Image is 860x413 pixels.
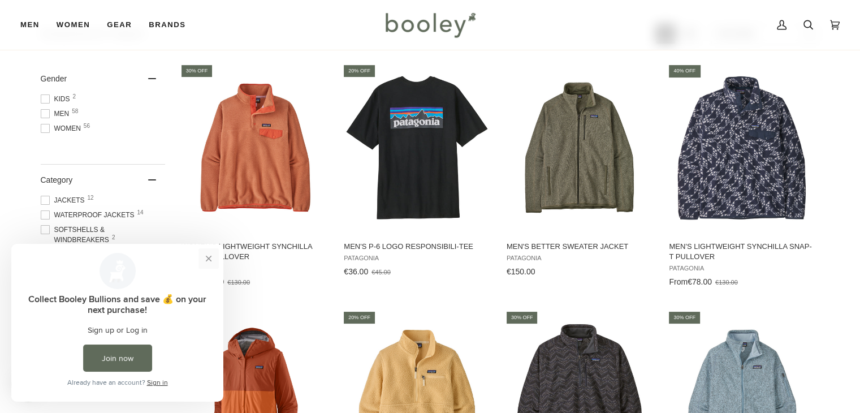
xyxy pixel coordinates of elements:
span: Men [20,19,40,31]
span: Men [41,109,73,119]
img: Patagonia Women's Light Weight Synchilla Snap-T Pullover Sienna Clay - Booley Galway [180,73,330,223]
span: From [669,277,688,286]
span: Women [57,19,90,31]
span: Gear [107,19,132,31]
span: Men's P-6 Logo Responsibili-Tee [344,242,490,252]
a: Men's Better Sweater Jacket [505,63,655,281]
span: Women [41,123,84,134]
span: 58 [72,109,78,114]
img: Patagonia Men's Better Sweater Jacket River Rock Green - Booley Galway [505,73,655,223]
span: €130.00 [715,279,738,286]
span: Patagonia [181,265,328,272]
span: €130.00 [227,279,250,286]
div: 20% off [344,312,375,324]
span: €36.00 [344,267,368,276]
span: Men's Better Sweater Jacket [507,242,653,252]
span: Patagonia [507,255,653,262]
img: Patagonia Men's P-6 Logo Responsibili-Tee Black - Booley Galway [342,73,492,223]
span: 56 [84,123,90,129]
span: Softshells & Windbreakers [41,225,165,245]
div: 30% off [507,312,538,324]
div: 30% off [181,65,213,77]
span: 2 [112,235,115,240]
span: 2 [73,94,76,100]
span: Men's Lightweight Synchilla Snap-T Pullover [669,242,815,262]
span: Brands [149,19,185,31]
span: Jackets [41,195,88,205]
div: 20% off [344,65,375,77]
span: Patagonia [344,255,490,262]
span: Patagonia [669,265,815,272]
img: Booley [381,8,479,41]
a: Men's P-6 Logo Responsibili-Tee [342,63,492,281]
span: Kids [41,94,74,104]
span: Waterproof Jackets [41,210,138,220]
img: Patagonia Men's Lightweight Synchilla Snap-T Pullover Synched Flight / New Navy - Booley Galway [667,73,817,223]
span: €150.00 [507,267,535,276]
a: Men's Lightweight Synchilla Snap-T Pullover [667,63,817,291]
a: Women's Lightweight Synchilla Snap-T Pullover [180,63,330,291]
iframe: Loyalty program pop-up with offers and actions [11,244,223,402]
span: 12 [88,195,94,201]
span: Category [41,175,73,184]
span: €45.00 [371,269,391,276]
span: Women's Lightweight Synchilla Snap-T Pullover [181,242,328,262]
span: 14 [137,210,144,216]
div: 30% off [669,312,700,324]
span: €78.00 [688,277,712,286]
div: 40% off [669,65,700,77]
span: Gender [41,74,67,83]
